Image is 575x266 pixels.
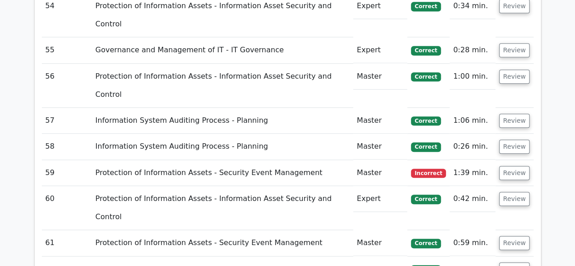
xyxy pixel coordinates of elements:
[353,64,407,90] td: Master
[499,236,530,250] button: Review
[411,46,440,55] span: Correct
[450,37,495,63] td: 0:28 min.
[499,140,530,154] button: Review
[450,108,495,134] td: 1:06 min.
[353,134,407,160] td: Master
[411,72,440,81] span: Correct
[411,169,446,178] span: Incorrect
[42,64,92,108] td: 56
[42,160,92,186] td: 59
[42,134,92,160] td: 58
[450,160,495,186] td: 1:39 min.
[499,166,530,180] button: Review
[499,70,530,84] button: Review
[353,230,407,256] td: Master
[92,108,353,134] td: Information System Auditing Process - Planning
[92,230,353,256] td: Protection of Information Assets - Security Event Management
[353,160,407,186] td: Master
[450,134,495,160] td: 0:26 min.
[92,134,353,160] td: Information System Auditing Process - Planning
[42,186,92,230] td: 60
[411,2,440,11] span: Correct
[42,108,92,134] td: 57
[411,142,440,151] span: Correct
[499,114,530,128] button: Review
[92,186,353,230] td: Protection of Information Assets - Information Asset Security and Control
[450,64,495,90] td: 1:00 min.
[411,195,440,204] span: Correct
[411,239,440,248] span: Correct
[92,64,353,108] td: Protection of Information Assets - Information Asset Security and Control
[450,230,495,256] td: 0:59 min.
[92,37,353,63] td: Governance and Management of IT - IT Governance
[353,108,407,134] td: Master
[411,116,440,125] span: Correct
[499,192,530,206] button: Review
[353,186,407,212] td: Expert
[42,230,92,256] td: 61
[450,186,495,212] td: 0:42 min.
[499,43,530,57] button: Review
[92,160,353,186] td: Protection of Information Assets - Security Event Management
[353,37,407,63] td: Expert
[42,37,92,63] td: 55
